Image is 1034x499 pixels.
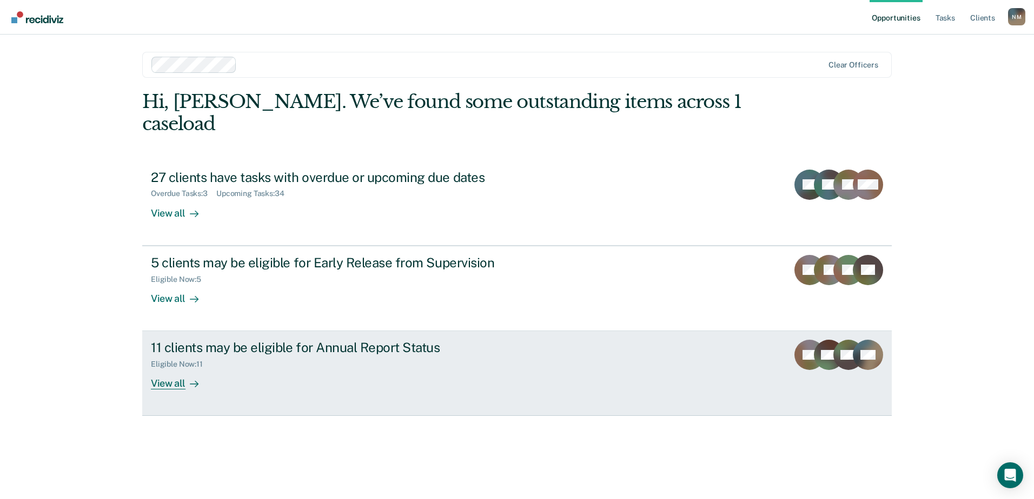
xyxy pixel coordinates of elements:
[151,275,210,284] div: Eligible Now : 5
[142,161,892,246] a: 27 clients have tasks with overdue or upcoming due datesOverdue Tasks:3Upcoming Tasks:34View all
[142,331,892,416] a: 11 clients may be eligible for Annual Report StatusEligible Now:11View all
[997,462,1023,488] div: Open Intercom Messenger
[142,91,742,135] div: Hi, [PERSON_NAME]. We’ve found some outstanding items across 1 caseload
[11,11,63,23] img: Recidiviz
[151,170,531,185] div: 27 clients have tasks with overdue or upcoming due dates
[151,198,211,219] div: View all
[151,284,211,305] div: View all
[151,340,531,355] div: 11 clients may be eligible for Annual Report Status
[1008,8,1025,25] div: N M
[151,369,211,390] div: View all
[151,255,531,271] div: 5 clients may be eligible for Early Release from Supervision
[151,360,211,369] div: Eligible Now : 11
[828,60,878,70] div: Clear officers
[142,246,892,331] a: 5 clients may be eligible for Early Release from SupervisionEligible Now:5View all
[1008,8,1025,25] button: Profile dropdown button
[151,189,216,198] div: Overdue Tasks : 3
[216,189,293,198] div: Upcoming Tasks : 34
